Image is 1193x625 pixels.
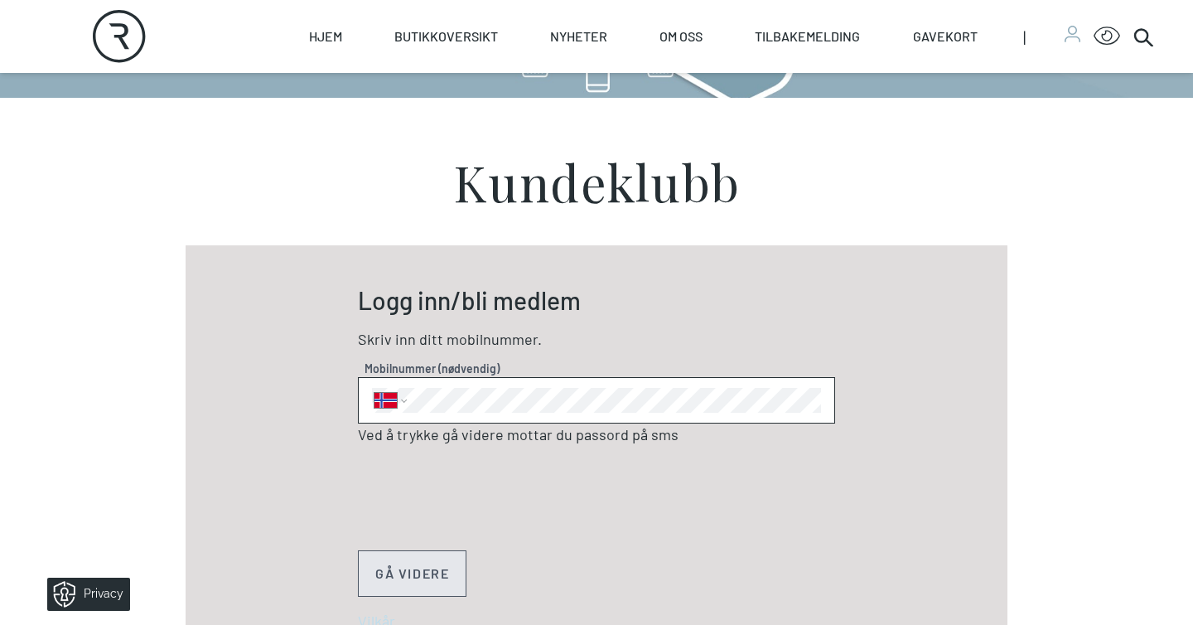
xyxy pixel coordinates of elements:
iframe: Manage Preferences [17,572,152,617]
h2: Kunde [186,144,1007,219]
iframe: reCAPTCHA [358,472,610,537]
p: Ved å trykke gå videre mottar du passord på sms [358,424,835,446]
span: Mobilnummer (nødvendig) [365,360,828,377]
p: Logg inn/bli medlem [358,285,835,315]
p: Skriv inn ditt [358,328,835,351]
span: klubb [607,148,741,215]
button: Open Accessibility Menu [1094,23,1120,50]
span: Mobilnummer . [447,330,542,348]
button: GÅ VIDERE [358,550,466,597]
